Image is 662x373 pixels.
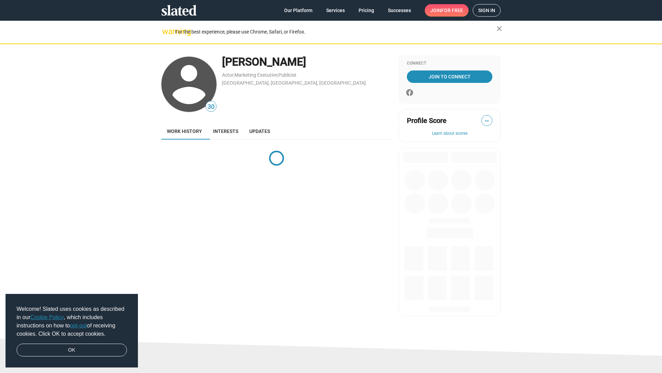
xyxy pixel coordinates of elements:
span: Welcome! Slated uses cookies as described in our , which includes instructions on how to of recei... [17,305,127,338]
div: Connect [407,61,492,66]
a: Our Platform [279,4,318,17]
span: — [482,116,492,125]
a: Joinfor free [425,4,469,17]
a: Pricing [353,4,380,17]
span: , [234,74,234,77]
a: Publicist [278,72,297,78]
div: [PERSON_NAME] [222,55,392,69]
a: Join To Connect [407,70,492,83]
span: 30 [206,102,216,112]
a: Actor [222,72,234,78]
a: Services [321,4,350,17]
a: Cookie Policy [30,314,64,320]
span: Join [430,4,463,17]
a: dismiss cookie message [17,344,127,357]
span: Profile Score [407,116,447,125]
div: For the best experience, please use Chrome, Safari, or Firefox. [175,27,496,37]
a: [GEOGRAPHIC_DATA], [GEOGRAPHIC_DATA], [GEOGRAPHIC_DATA] [222,80,366,86]
span: Interests [213,128,238,134]
span: Successes [388,4,411,17]
a: Sign in [473,4,501,17]
span: Our Platform [284,4,312,17]
span: Updates [249,128,270,134]
a: Marketing Executive [234,72,278,78]
span: Work history [167,128,202,134]
mat-icon: close [495,25,503,33]
span: Join To Connect [408,70,491,83]
span: Services [326,4,345,17]
div: cookieconsent [6,294,138,368]
span: Pricing [359,4,374,17]
a: Successes [382,4,417,17]
a: Interests [208,123,244,140]
span: for free [441,4,463,17]
a: Updates [244,123,275,140]
button: Learn about scores [407,131,492,136]
a: opt-out [70,323,87,328]
a: Work history [161,123,208,140]
span: Sign in [478,4,495,16]
mat-icon: warning [162,27,170,36]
